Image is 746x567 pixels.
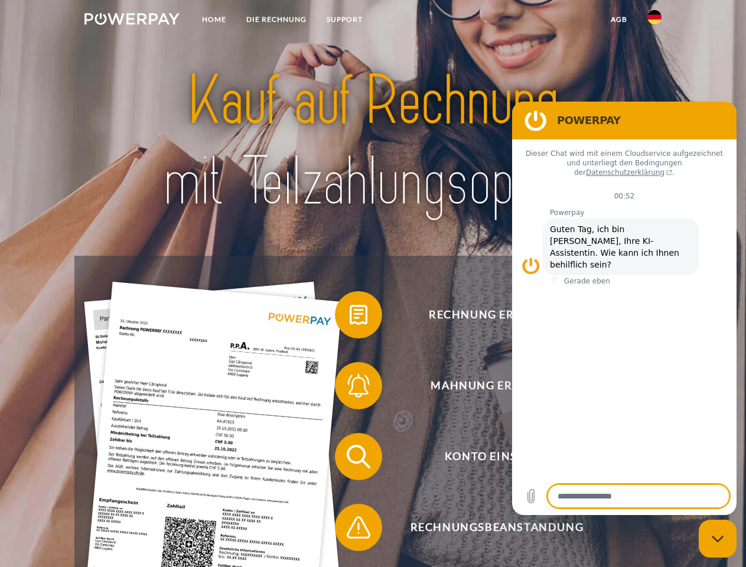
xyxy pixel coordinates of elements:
img: qb_search.svg [344,442,373,471]
img: de [647,10,662,24]
img: qb_warning.svg [344,513,373,542]
iframe: Schaltfläche zum Öffnen des Messaging-Fensters; Konversation läuft [699,520,737,558]
button: Rechnung erhalten? [335,291,642,338]
a: Home [192,9,236,30]
iframe: Messaging-Fenster [512,102,737,515]
img: qb_bell.svg [344,371,373,400]
button: Konto einsehen [335,433,642,480]
span: Rechnungsbeanstandung [352,504,641,551]
a: agb [601,9,637,30]
a: DIE RECHNUNG [236,9,317,30]
img: logo-powerpay-white.svg [84,13,180,25]
a: SUPPORT [317,9,373,30]
span: Mahnung erhalten? [352,362,641,409]
span: Konto einsehen [352,433,641,480]
button: Rechnungsbeanstandung [335,504,642,551]
img: title-powerpay_de.svg [113,57,633,226]
img: qb_bill.svg [344,300,373,330]
span: Rechnung erhalten? [352,291,641,338]
button: Mahnung erhalten? [335,362,642,409]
